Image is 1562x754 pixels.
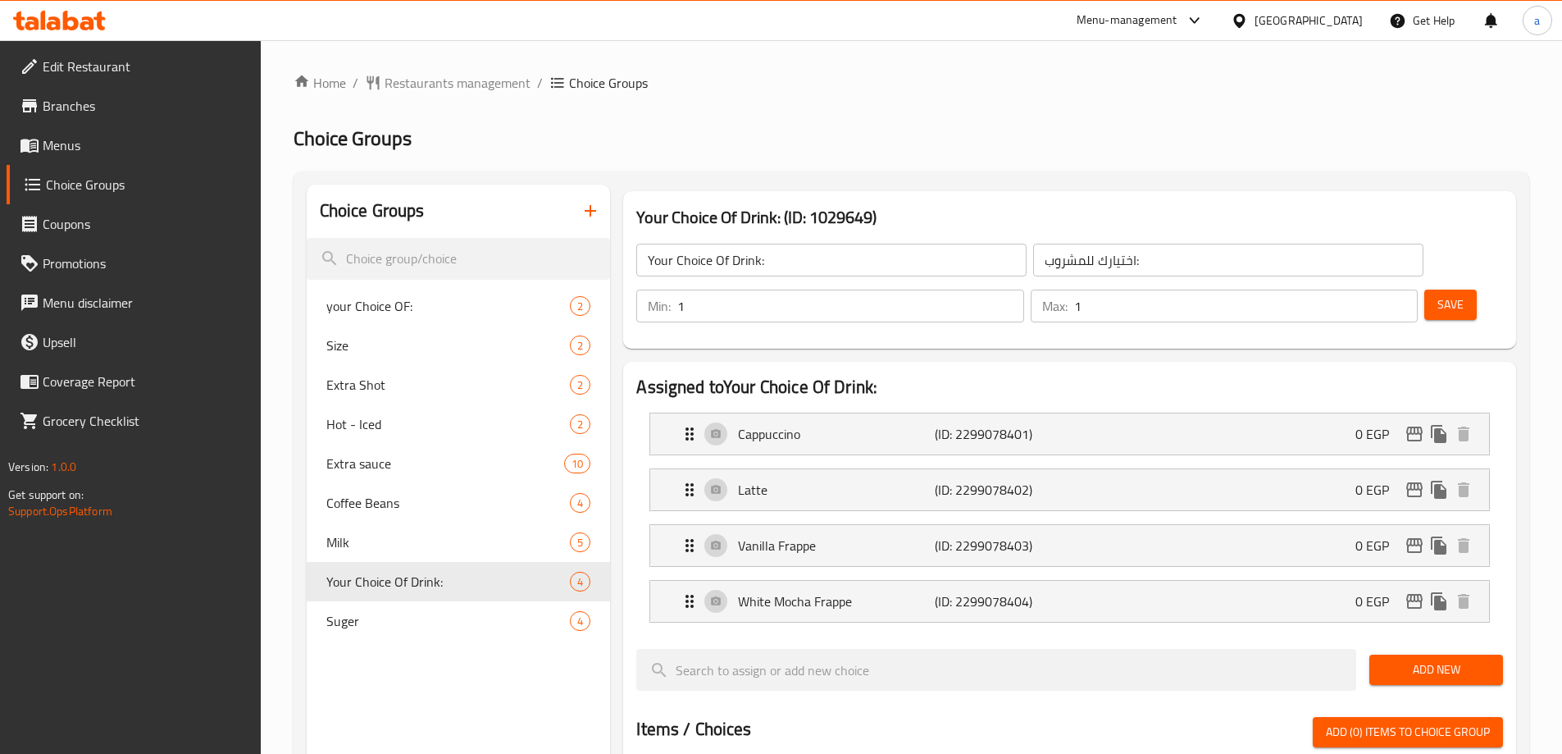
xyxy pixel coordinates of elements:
button: Add (0) items to choice group [1313,717,1503,747]
span: 1.0.0 [51,456,76,478]
div: Extra Shot2 [307,365,611,404]
button: edit [1402,422,1427,446]
span: Your Choice Of Drink: [326,572,571,592]
p: (ID: 2299078402) [935,480,1066,500]
p: 0 EGP [1355,424,1402,444]
input: search [307,238,611,280]
span: Get support on: [8,484,84,505]
button: duplicate [1427,589,1451,614]
h2: Choice Groups [320,199,425,223]
div: Expand [650,469,1489,510]
button: duplicate [1427,533,1451,558]
p: (ID: 2299078403) [935,536,1066,555]
button: Add New [1369,655,1503,685]
div: [GEOGRAPHIC_DATA] [1255,11,1363,30]
a: Promotions [7,244,261,283]
div: your Choice OF:2 [307,286,611,326]
a: Restaurants management [365,73,531,93]
div: Choices [570,296,590,316]
h2: Items / Choices [636,717,751,742]
a: Branches [7,86,261,126]
button: edit [1402,589,1427,614]
span: Extra Shot [326,375,571,395]
a: Edit Restaurant [7,47,261,86]
button: delete [1451,589,1476,614]
span: a [1534,11,1540,30]
div: Choices [570,532,590,552]
span: Milk [326,532,571,552]
a: Menu disclaimer [7,283,261,322]
span: Save [1437,295,1464,315]
span: 2 [571,338,590,354]
span: Grocery Checklist [43,411,248,431]
p: 0 EGP [1355,536,1402,555]
button: edit [1402,533,1427,558]
span: 5 [571,535,590,551]
a: Home [294,73,346,93]
li: Expand [636,573,1503,629]
span: 10 [565,456,590,472]
button: delete [1451,533,1476,558]
p: 0 EGP [1355,592,1402,611]
h3: Your Choice Of Drink: (ID: 1029649) [636,204,1503,231]
li: / [353,73,358,93]
span: Menu disclaimer [43,293,248,313]
div: Expand [650,581,1489,622]
button: delete [1451,422,1476,446]
div: Choices [570,414,590,434]
nav: breadcrumb [294,73,1529,93]
p: Max: [1042,296,1068,316]
button: Save [1424,290,1477,320]
span: Menus [43,135,248,155]
span: Version: [8,456,48,478]
p: Latte [738,480,934,500]
span: Restaurants management [385,73,531,93]
p: White Mocha Frappe [738,592,934,611]
div: Milk5 [307,523,611,562]
span: Coverage Report [43,372,248,391]
span: 2 [571,417,590,432]
a: Grocery Checklist [7,401,261,441]
span: 4 [571,574,590,590]
a: Choice Groups [7,165,261,204]
li: Expand [636,462,1503,518]
button: duplicate [1427,422,1451,446]
a: Support.OpsPlatform [8,500,112,522]
span: Extra sauce [326,454,565,473]
span: 4 [571,496,590,511]
p: 0 EGP [1355,480,1402,500]
span: Choice Groups [294,120,412,157]
span: 4 [571,614,590,629]
div: Menu-management [1077,11,1177,30]
span: Upsell [43,332,248,352]
button: edit [1402,478,1427,502]
span: Add New [1382,660,1490,680]
div: Expand [650,525,1489,566]
li: / [537,73,543,93]
a: Menus [7,126,261,165]
span: Branches [43,96,248,116]
button: delete [1451,478,1476,502]
h2: Assigned to Your Choice Of Drink: [636,375,1503,400]
a: Upsell [7,322,261,362]
div: Suger4 [307,601,611,641]
div: Choices [570,572,590,592]
span: Edit Restaurant [43,57,248,76]
span: Hot - Iced [326,414,571,434]
span: Size [326,336,571,355]
span: Choice Groups [46,175,248,194]
div: Size2 [307,326,611,365]
p: Min: [648,296,671,316]
span: your Choice OF: [326,296,571,316]
span: Add (0) items to choice group [1326,722,1490,743]
li: Expand [636,518,1503,573]
div: Hot - Iced2 [307,404,611,444]
span: Choice Groups [569,73,648,93]
a: Coupons [7,204,261,244]
button: duplicate [1427,478,1451,502]
span: Coffee Beans [326,493,571,513]
p: Vanilla Frappe [738,536,934,555]
div: Choices [570,375,590,395]
span: Coupons [43,214,248,234]
span: Suger [326,611,571,631]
